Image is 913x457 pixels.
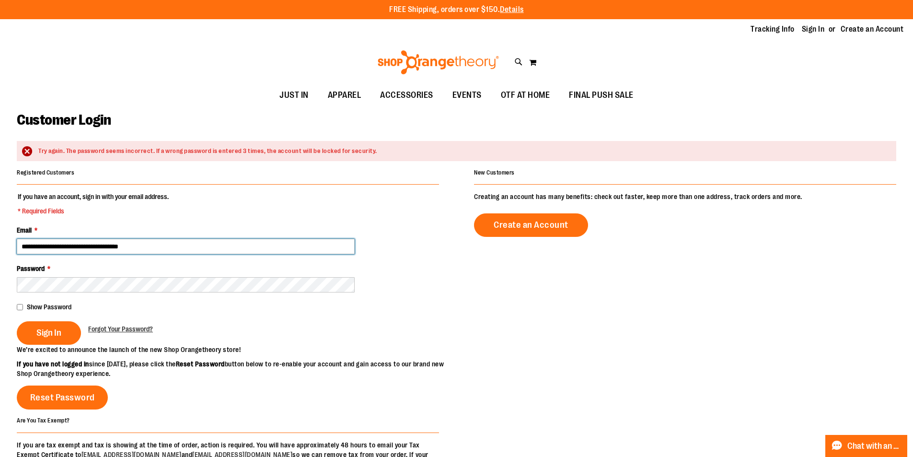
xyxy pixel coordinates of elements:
strong: Are You Tax Exempt? [17,417,70,424]
span: Customer Login [17,112,111,128]
span: Sign In [36,328,61,338]
a: Sign In [802,24,825,35]
span: Show Password [27,303,71,311]
button: Sign In [17,321,81,345]
a: Details [500,5,524,14]
p: since [DATE], please click the button below to re-enable your account and gain access to our bran... [17,359,457,378]
span: EVENTS [452,84,482,106]
span: Forgot Your Password? [88,325,153,333]
span: APPAREL [328,84,361,106]
img: Shop Orangetheory [376,50,500,74]
p: We’re excited to announce the launch of the new Shop Orangetheory store! [17,345,457,354]
span: Create an Account [494,220,568,230]
a: Tracking Info [751,24,795,35]
strong: Reset Password [176,360,225,368]
p: FREE Shipping, orders over $150. [389,4,524,15]
span: Email [17,226,32,234]
span: FINAL PUSH SALE [569,84,634,106]
p: Creating an account has many benefits: check out faster, keep more than one address, track orders... [474,192,896,201]
span: Password [17,265,45,272]
span: ACCESSORIES [380,84,433,106]
span: Reset Password [30,392,95,403]
span: * Required Fields [18,206,169,216]
span: Chat with an Expert [847,442,901,451]
strong: New Customers [474,169,515,176]
strong: Registered Customers [17,169,74,176]
span: OTF AT HOME [501,84,550,106]
strong: If you have not logged in [17,360,89,368]
a: Reset Password [17,386,108,410]
div: Try again. The password seems incorrect. If a wrong password is entered 3 times, the account will... [38,147,887,156]
button: Chat with an Expert [825,435,908,457]
a: Forgot Your Password? [88,324,153,334]
span: JUST IN [279,84,309,106]
a: Create an Account [474,213,588,237]
legend: If you have an account, sign in with your email address. [17,192,170,216]
a: Create an Account [841,24,904,35]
